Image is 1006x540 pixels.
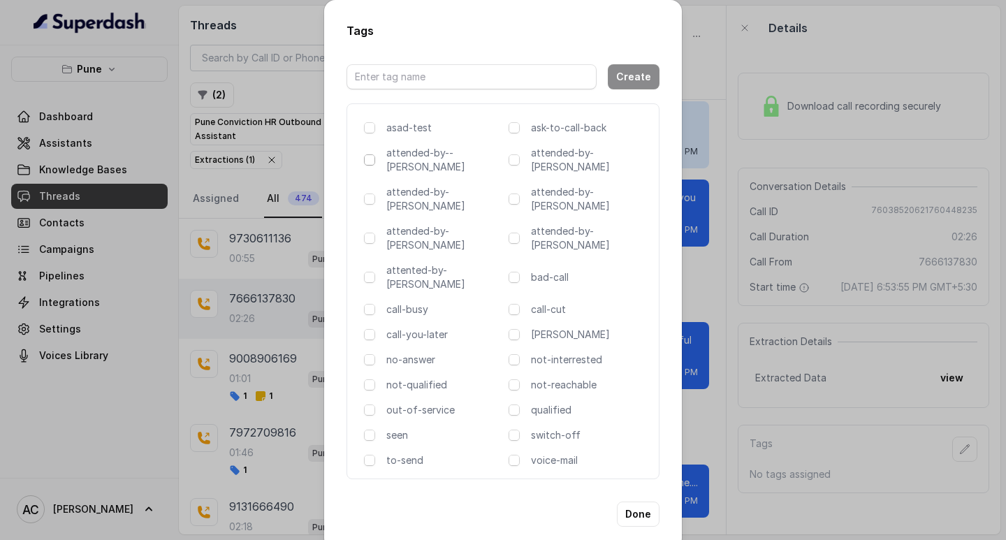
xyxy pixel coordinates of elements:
p: ask-to-call-back [531,121,648,135]
p: attended-by--[PERSON_NAME] [386,146,503,174]
p: attented-by-[PERSON_NAME] [386,263,503,291]
p: to-send [386,453,503,467]
p: attended-by-[PERSON_NAME] [386,185,503,213]
p: call-cut [531,302,648,316]
p: call-you-later [386,328,503,342]
p: not-qualified [386,378,503,392]
p: qualified [531,403,648,417]
p: attended-by-[PERSON_NAME] [386,224,503,252]
button: Create [608,64,659,89]
p: call-busy [386,302,503,316]
p: seen [386,428,503,442]
p: attended-by-[PERSON_NAME] [531,224,648,252]
p: asad-test [386,121,497,135]
p: attended-by-[PERSON_NAME] [531,185,648,213]
p: attended-by-[PERSON_NAME] [531,146,648,174]
h2: Tags [347,22,659,39]
p: bad-call [531,270,648,284]
p: no-answer [386,353,503,367]
input: Enter tag name [347,64,597,89]
p: out-of-service [386,403,503,417]
p: [PERSON_NAME] [531,328,648,342]
p: switch-off [531,428,648,442]
p: not-interrested [531,353,648,367]
p: not-reachable [531,378,648,392]
p: voice-mail [531,453,648,467]
button: Done [617,502,659,527]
